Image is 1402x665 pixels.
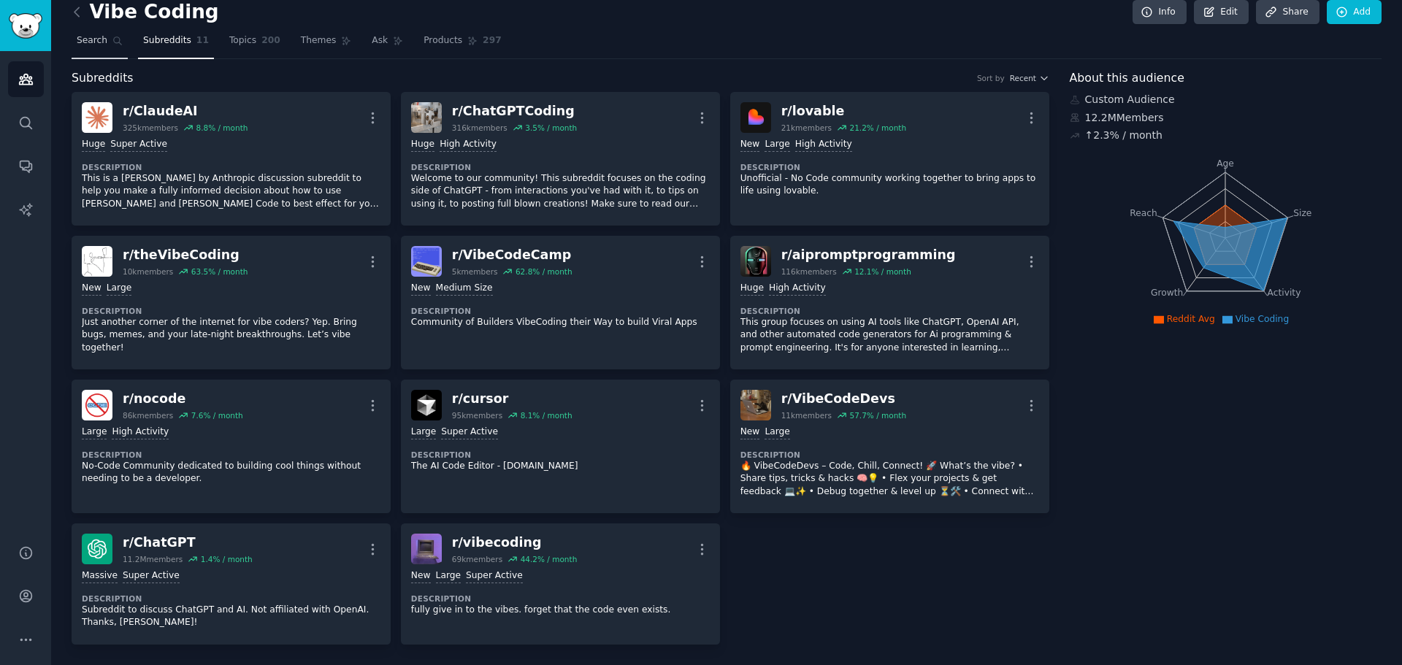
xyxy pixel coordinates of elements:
[1167,314,1215,324] span: Reddit Avg
[424,34,462,47] span: Products
[740,246,771,277] img: aipromptprogramming
[296,29,357,59] a: Themes
[123,569,180,583] div: Super Active
[401,380,720,513] a: cursorr/cursor95kmembers8.1% / monthLargeSuper ActiveDescriptionThe AI Code Editor - [DOMAIN_NAME]
[411,162,710,172] dt: Description
[77,34,107,47] span: Search
[411,390,442,420] img: cursor
[781,266,837,277] div: 116k members
[9,13,42,39] img: GummySearch logo
[1070,110,1382,126] div: 12.2M Members
[849,410,906,420] div: 57.7 % / month
[411,246,442,277] img: VibeCodeCamp
[72,1,219,24] h2: Vibe Coding
[1293,207,1311,218] tspan: Size
[123,554,183,564] div: 11.2M members
[123,266,173,277] div: 10k members
[452,534,577,552] div: r/ vibecoding
[1010,73,1036,83] span: Recent
[765,138,789,152] div: Large
[411,102,442,133] img: ChatGPTCoding
[82,390,112,420] img: nocode
[301,34,337,47] span: Themes
[82,569,118,583] div: Massive
[72,236,391,369] a: theVibeCodingr/theVibeCoding10kmembers63.5% / monthNewLargeDescriptionJust another corner of the ...
[1236,314,1290,324] span: Vibe Coding
[110,138,167,152] div: Super Active
[452,123,507,133] div: 316k members
[82,306,380,316] dt: Description
[112,426,169,439] div: High Activity
[196,123,248,133] div: 8.8 % / month
[411,306,710,316] dt: Description
[521,410,572,420] div: 8.1 % / month
[740,138,760,152] div: New
[82,246,112,277] img: theVibeCoding
[740,316,1039,355] p: This group focuses on using AI tools like ChatGPT, OpenAI API, and other automated code generator...
[72,69,134,88] span: Subreddits
[411,460,710,473] p: The AI Code Editor - [DOMAIN_NAME]
[740,162,1039,172] dt: Description
[740,172,1039,198] p: Unofficial - No Code community working together to bring apps to life using lovable.
[1070,69,1184,88] span: About this audience
[82,162,380,172] dt: Description
[525,123,577,133] div: 3.5 % / month
[411,282,431,296] div: New
[201,554,253,564] div: 1.4 % / month
[516,266,572,277] div: 62.8 % / month
[730,236,1049,369] a: aipromptprogrammingr/aipromptprogramming116kmembers12.1% / monthHugeHigh ActivityDescriptionThis ...
[401,523,720,645] a: vibecodingr/vibecoding69kmembers44.2% / monthNewLargeSuper ActiveDescriptionfully give in to the ...
[740,390,771,420] img: VibeCodeDevs
[401,236,720,369] a: VibeCodeCampr/VibeCodeCamp5kmembers62.8% / monthNewMedium SizeDescriptionCommunity of Builders Vi...
[849,123,906,133] div: 21.2 % / month
[82,604,380,629] p: Subreddit to discuss ChatGPT and AI. Not affiliated with OpenAI. Thanks, [PERSON_NAME]!
[72,380,391,513] a: nocoder/nocode86kmembers7.6% / monthLargeHigh ActivityDescriptionNo-Code Community dedicated to b...
[123,123,178,133] div: 325k members
[740,102,771,133] img: lovable
[452,410,502,420] div: 95k members
[1130,207,1157,218] tspan: Reach
[854,266,911,277] div: 12.1 % / month
[740,282,764,296] div: Huge
[765,426,789,439] div: Large
[483,34,502,47] span: 297
[781,410,832,420] div: 11k members
[82,102,112,133] img: ClaudeAI
[1085,128,1162,143] div: ↑ 2.3 % / month
[107,282,131,296] div: Large
[795,138,852,152] div: High Activity
[452,390,572,408] div: r/ cursor
[123,534,253,552] div: r/ ChatGPT
[1217,158,1234,169] tspan: Age
[191,266,248,277] div: 63.5 % / month
[82,450,380,460] dt: Description
[781,123,832,133] div: 21k members
[411,450,710,460] dt: Description
[72,523,391,645] a: ChatGPTr/ChatGPT11.2Mmembers1.4% / monthMassiveSuper ActiveDescriptionSubreddit to discuss ChatGP...
[224,29,286,59] a: Topics200
[411,316,710,329] p: Community of Builders VibeCoding their Way to build Viral Apps
[452,266,498,277] div: 5k members
[372,34,388,47] span: Ask
[367,29,408,59] a: Ask
[123,390,243,408] div: r/ nocode
[1267,288,1301,298] tspan: Activity
[229,34,256,47] span: Topics
[977,73,1005,83] div: Sort by
[441,426,498,439] div: Super Active
[411,534,442,564] img: vibecoding
[436,569,461,583] div: Large
[82,138,105,152] div: Huge
[440,138,497,152] div: High Activity
[191,410,243,420] div: 7.6 % / month
[452,246,572,264] div: r/ VibeCodeCamp
[82,593,380,604] dt: Description
[82,282,101,296] div: New
[411,172,710,211] p: Welcome to our community! This subreddit focuses on the coding side of ChatGPT - from interaction...
[781,102,906,120] div: r/ lovable
[781,246,956,264] div: r/ aipromptprogramming
[452,102,577,120] div: r/ ChatGPTCoding
[436,282,493,296] div: Medium Size
[72,29,128,59] a: Search
[196,34,209,47] span: 11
